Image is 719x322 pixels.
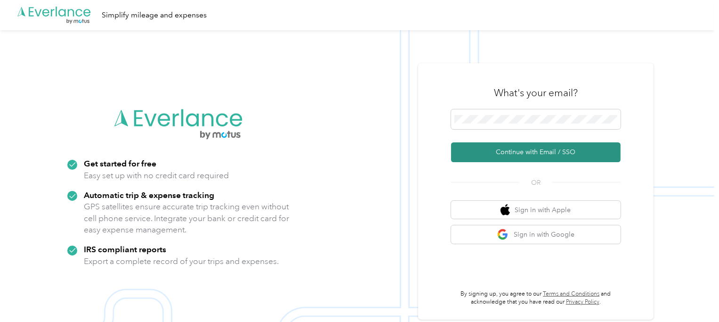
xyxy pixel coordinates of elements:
button: apple logoSign in with Apple [451,201,621,219]
p: By signing up, you agree to our and acknowledge that you have read our . [451,290,621,306]
p: Easy set up with no credit card required [84,170,229,182]
button: google logoSign in with Google [451,225,621,244]
p: Export a complete record of your trips and expenses. [84,256,279,267]
img: apple logo [501,204,510,216]
h3: What's your email? [494,86,578,99]
div: Simplify mileage and expenses [102,9,207,21]
a: Privacy Policy [566,298,599,305]
button: Continue with Email / SSO [451,142,621,162]
strong: Automatic trip & expense tracking [84,190,214,200]
span: OR [519,178,552,188]
strong: Get started for free [84,158,156,168]
img: google logo [497,229,509,240]
a: Terms and Conditions [543,290,599,297]
p: GPS satellites ensure accurate trip tracking even without cell phone service. Integrate your bank... [84,201,290,236]
strong: IRS compliant reports [84,244,166,254]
